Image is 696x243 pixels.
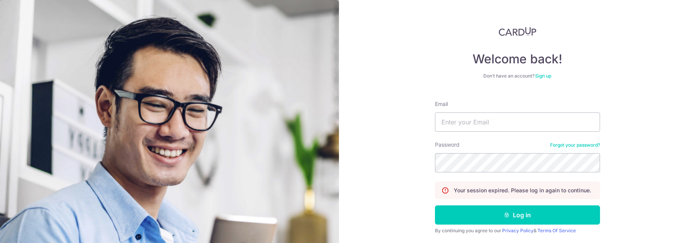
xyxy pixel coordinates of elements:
[435,51,600,67] h4: Welcome back!
[550,142,600,148] a: Forgot your password?
[537,228,576,233] a: Terms Of Service
[535,73,551,79] a: Sign up
[435,205,600,225] button: Log in
[435,73,600,79] div: Don’t have an account?
[454,187,591,194] p: Your session expired. Please log in again to continue.
[435,100,448,108] label: Email
[499,27,536,36] img: CardUp Logo
[435,112,600,132] input: Enter your Email
[435,141,460,149] label: Password
[502,228,534,233] a: Privacy Policy
[435,228,600,234] div: By continuing you agree to our &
